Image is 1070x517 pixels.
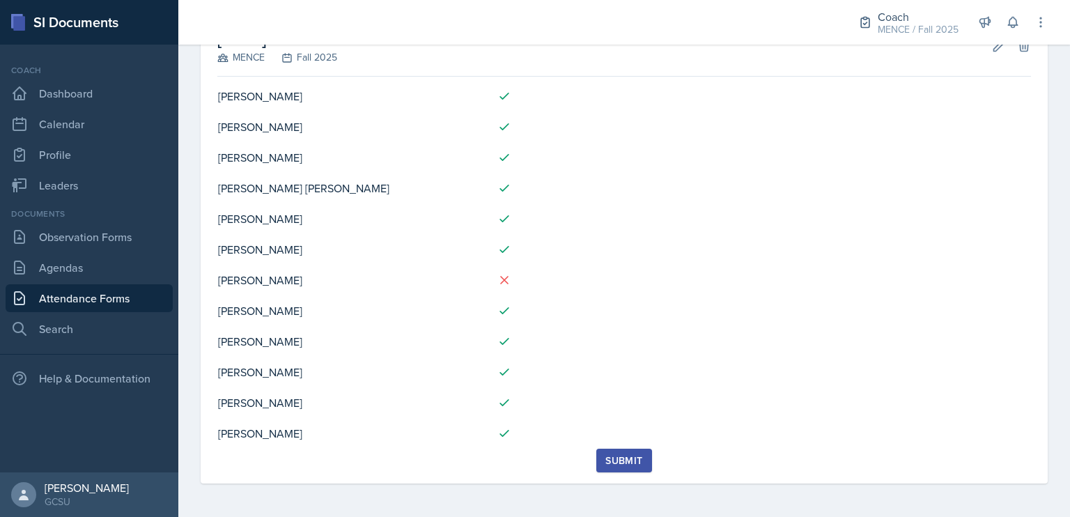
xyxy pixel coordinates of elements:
a: Profile [6,141,173,169]
button: Submit [596,449,651,472]
div: Documents [6,208,173,220]
div: Coach [878,8,959,25]
div: MENCE / Fall 2025 [878,22,959,37]
td: [PERSON_NAME] [217,111,486,142]
div: MENCE Fall 2025 [217,50,337,65]
td: [PERSON_NAME] [217,418,486,449]
td: [PERSON_NAME] [217,326,486,357]
td: [PERSON_NAME] [217,265,486,295]
a: Leaders [6,171,173,199]
td: [PERSON_NAME] [217,142,486,173]
a: Agendas [6,254,173,281]
div: GCSU [45,495,129,509]
td: [PERSON_NAME] [217,81,486,111]
div: Help & Documentation [6,364,173,392]
td: [PERSON_NAME] [217,234,486,265]
td: [PERSON_NAME] [217,203,486,234]
a: Search [6,315,173,343]
div: [PERSON_NAME] [45,481,129,495]
a: Attendance Forms [6,284,173,312]
div: Submit [605,455,642,466]
a: Calendar [6,110,173,138]
td: [PERSON_NAME] [217,387,486,418]
a: Dashboard [6,79,173,107]
a: Observation Forms [6,223,173,251]
td: [PERSON_NAME] [217,295,486,326]
td: [PERSON_NAME] [217,357,486,387]
td: [PERSON_NAME] [PERSON_NAME] [217,173,486,203]
div: Coach [6,64,173,77]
